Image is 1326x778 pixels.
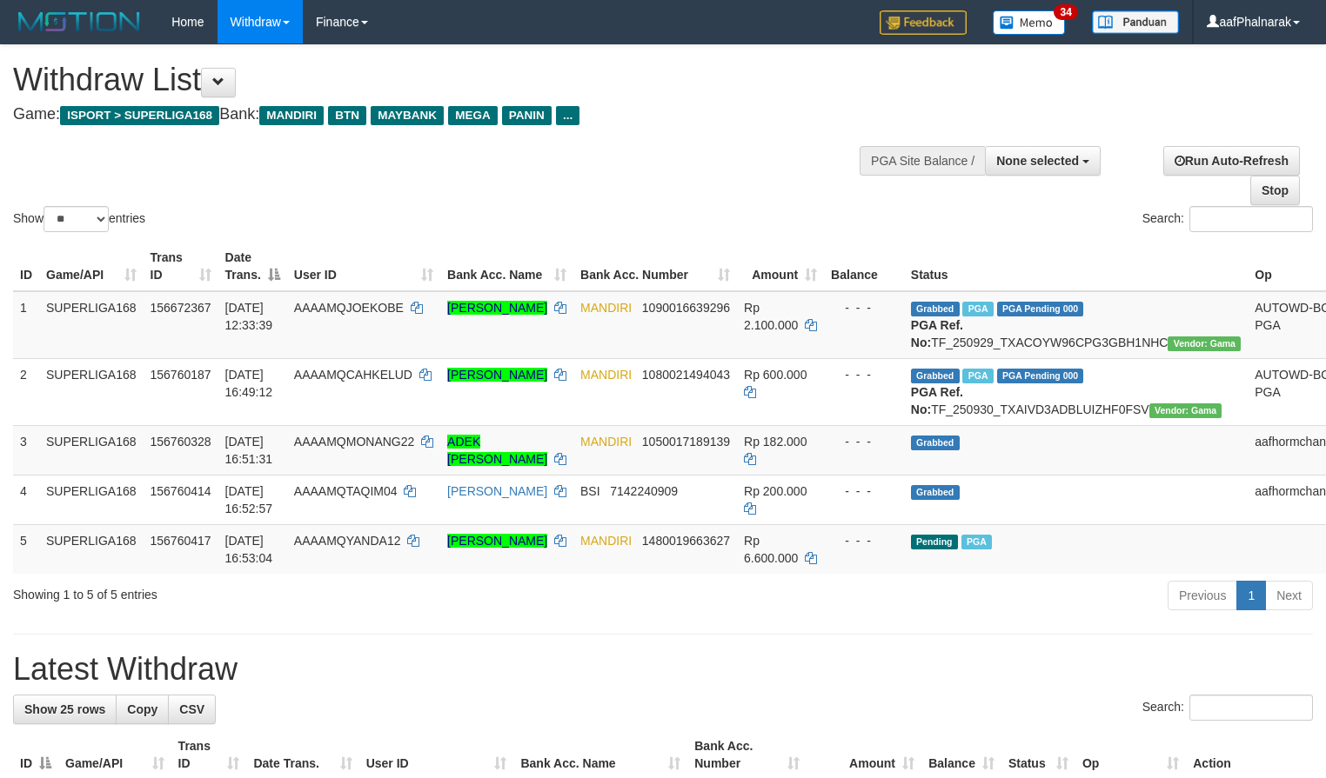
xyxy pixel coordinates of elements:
span: 156760414 [151,484,211,498]
span: Grabbed [911,302,960,316]
span: 156760417 [151,534,211,548]
a: Copy [116,695,169,724]
td: SUPERLIGA168 [39,291,144,359]
h1: Withdraw List [13,63,867,97]
span: AAAAMQMONANG22 [294,435,414,449]
span: [DATE] 16:52:57 [225,484,273,515]
span: [DATE] 16:53:04 [225,534,273,565]
img: Button%20Memo.svg [993,10,1066,35]
img: Feedback.jpg [880,10,967,35]
div: - - - [831,366,897,383]
span: PANIN [502,106,552,125]
td: SUPERLIGA168 [39,475,144,524]
span: PGA Pending [997,302,1084,316]
th: Bank Acc. Number: activate to sort column ascending [573,242,737,291]
span: 156760187 [151,368,211,382]
span: None selected [996,154,1079,168]
span: Marked by aafsengchandara [962,369,993,383]
th: User ID: activate to sort column ascending [287,242,440,291]
td: 1 [13,291,39,359]
span: Marked by aafsengchandara [961,535,992,549]
th: ID [13,242,39,291]
span: MANDIRI [580,368,632,382]
th: Amount: activate to sort column ascending [737,242,824,291]
span: MANDIRI [580,435,632,449]
a: Show 25 rows [13,695,117,724]
div: - - - [831,299,897,316]
a: Stop [1250,176,1300,205]
div: - - - [831,433,897,450]
img: panduan.png [1092,10,1179,34]
a: [PERSON_NAME] [447,484,547,498]
span: Rp 200.000 [744,484,807,498]
input: Search: [1189,695,1313,721]
span: AAAAMQTAQIM04 [294,484,398,498]
td: 2 [13,358,39,425]
span: Rp 2.100.000 [744,301,798,332]
span: BSI [580,484,600,498]
span: MAYBANK [371,106,444,125]
div: - - - [831,482,897,500]
td: 3 [13,425,39,475]
div: - - - [831,532,897,549]
span: PGA Pending [997,369,1084,383]
span: Pending [911,535,958,549]
span: Vendor URL: https://trx31.1velocity.biz [1168,336,1241,351]
span: CSV [179,702,204,716]
span: Copy 1080021494043 to clipboard [642,368,730,382]
select: Showentries [44,206,109,232]
th: Status [904,242,1248,291]
span: Copy 1480019663627 to clipboard [642,534,730,548]
span: Copy [127,702,157,716]
span: MANDIRI [580,534,632,548]
span: 34 [1054,4,1077,20]
span: AAAAMQYANDA12 [294,534,401,548]
th: Balance [824,242,904,291]
span: Vendor URL: https://trx31.1velocity.biz [1149,403,1222,418]
a: [PERSON_NAME] [447,368,547,382]
label: Search: [1142,695,1313,721]
span: Copy 1050017189139 to clipboard [642,435,730,449]
td: TF_250930_TXAIVD3ADBLUIZHF0FSV [904,358,1248,425]
span: MANDIRI [259,106,324,125]
h1: Latest Withdraw [13,652,1313,687]
td: SUPERLIGA168 [39,425,144,475]
div: PGA Site Balance / [860,146,985,176]
th: Date Trans.: activate to sort column descending [218,242,287,291]
span: Grabbed [911,485,960,500]
div: Showing 1 to 5 of 5 entries [13,579,539,603]
span: Rp 600.000 [744,368,807,382]
th: Game/API: activate to sort column ascending [39,242,144,291]
td: 4 [13,475,39,524]
span: ... [556,106,579,125]
td: SUPERLIGA168 [39,524,144,574]
span: Grabbed [911,436,960,450]
span: 156672367 [151,301,211,315]
a: Next [1265,581,1313,610]
td: 5 [13,524,39,574]
span: 156760328 [151,435,211,449]
b: PGA Ref. No: [911,385,963,416]
span: [DATE] 16:49:12 [225,368,273,399]
span: [DATE] 12:33:39 [225,301,273,332]
span: Copy 7142240909 to clipboard [610,484,678,498]
a: [PERSON_NAME] [447,534,547,548]
span: Marked by aafsengchandara [962,302,993,316]
b: PGA Ref. No: [911,318,963,349]
span: [DATE] 16:51:31 [225,435,273,466]
span: Show 25 rows [24,702,105,716]
span: Rp 182.000 [744,435,807,449]
label: Search: [1142,206,1313,232]
a: CSV [168,695,216,724]
span: Copy 1090016639296 to clipboard [642,301,730,315]
a: 1 [1236,581,1266,610]
span: AAAAMQJOEKOBE [294,301,404,315]
span: Rp 6.600.000 [744,534,798,565]
a: Previous [1168,581,1237,610]
a: ADEK [PERSON_NAME] [447,435,547,466]
input: Search: [1189,206,1313,232]
span: MEGA [448,106,498,125]
span: ISPORT > SUPERLIGA168 [60,106,219,125]
td: SUPERLIGA168 [39,358,144,425]
th: Trans ID: activate to sort column ascending [144,242,218,291]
